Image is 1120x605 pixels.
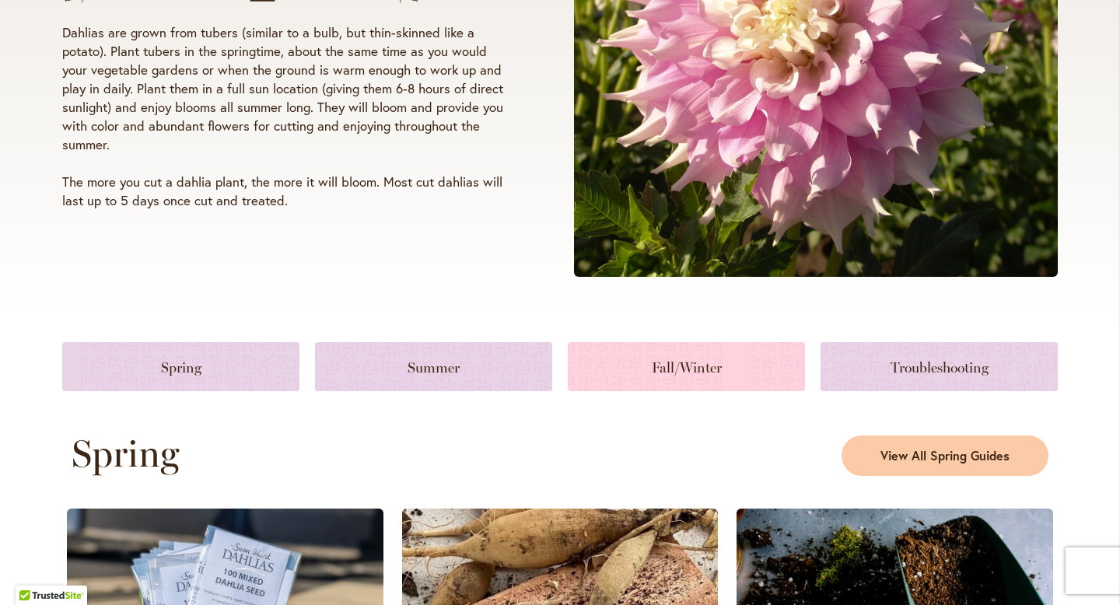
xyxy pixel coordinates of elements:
a: View All Spring Guides [842,435,1048,476]
p: Dahlias are grown from tubers (similar to a bulb, but thin-skinned like a potato). Plant tubers i... [62,23,515,154]
h2: Spring [72,432,551,475]
p: The more you cut a dahlia plant, the more it will bloom. Most cut dahlias will last up to 5 days ... [62,173,515,210]
span: View All Spring Guides [880,447,1010,465]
